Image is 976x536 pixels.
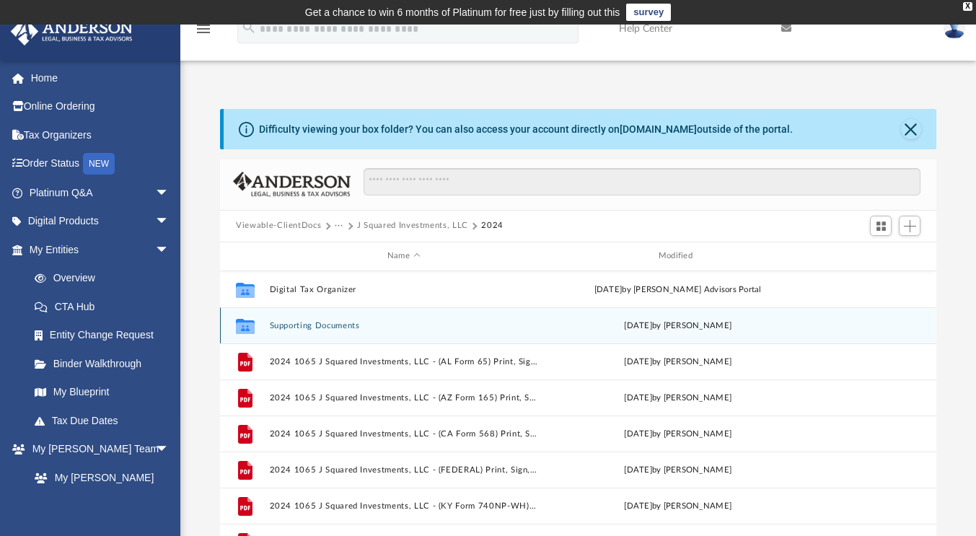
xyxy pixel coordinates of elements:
[10,149,191,179] a: Order StatusNEW
[270,465,538,475] button: 2024 1065 J Squared Investments, LLC - (FEDERAL) Print, Sign, & Mail.pdf
[20,378,184,407] a: My Blueprint
[481,219,504,232] button: 2024
[270,285,538,294] button: Digital Tax Organizer
[20,292,191,321] a: CTA Hub
[10,435,184,464] a: My [PERSON_NAME] Teamarrow_drop_down
[901,119,921,139] button: Close
[963,2,972,11] div: close
[155,235,184,265] span: arrow_drop_down
[818,250,919,263] div: id
[270,321,538,330] button: Supporting Documents
[227,250,263,263] div: id
[620,123,697,135] a: [DOMAIN_NAME]
[544,250,812,263] div: Modified
[544,391,812,404] div: [DATE] by [PERSON_NAME]
[944,18,965,39] img: User Pic
[335,219,344,232] button: ···
[10,207,191,236] a: Digital Productsarrow_drop_down
[20,264,191,293] a: Overview
[270,357,538,366] button: 2024 1065 J Squared Investments, LLC - (AL Form 65) Print, Sign, & Mail.pdf
[195,27,212,38] a: menu
[155,435,184,465] span: arrow_drop_down
[270,501,538,511] button: 2024 1065 J Squared Investments, LLC - (KY Form 740NP-WH) Print, Sign, & Mail.pdf
[6,17,137,45] img: Anderson Advisors Platinum Portal
[357,219,468,232] button: J Squared Investments, LLC
[20,463,177,509] a: My [PERSON_NAME] Team
[899,216,920,236] button: Add
[269,250,537,263] div: Name
[544,427,812,440] div: [DATE] by [PERSON_NAME]
[305,4,620,21] div: Get a chance to win 6 months of Platinum for free just by filling out this
[10,63,191,92] a: Home
[544,319,812,332] div: [DATE] by [PERSON_NAME]
[83,153,115,175] div: NEW
[270,429,538,439] button: 2024 1065 J Squared Investments, LLC - (CA Form 568) Print, Sign, & Mail.pdf
[544,283,812,296] div: [DATE] by [PERSON_NAME] Advisors Portal
[544,499,812,512] div: [DATE] by [PERSON_NAME]
[364,168,920,195] input: Search files and folders
[155,178,184,208] span: arrow_drop_down
[626,4,671,21] a: survey
[195,20,212,38] i: menu
[10,178,191,207] a: Platinum Q&Aarrow_drop_down
[20,349,191,378] a: Binder Walkthrough
[241,19,257,35] i: search
[20,321,191,350] a: Entity Change Request
[20,406,191,435] a: Tax Due Dates
[236,219,321,232] button: Viewable-ClientDocs
[10,92,191,121] a: Online Ordering
[870,216,892,236] button: Switch to Grid View
[544,463,812,476] div: [DATE] by [PERSON_NAME]
[544,355,812,368] div: [DATE] by [PERSON_NAME]
[10,235,191,264] a: My Entitiesarrow_drop_down
[155,207,184,237] span: arrow_drop_down
[259,122,793,137] div: Difficulty viewing your box folder? You can also access your account directly on outside of the p...
[10,120,191,149] a: Tax Organizers
[270,393,538,403] button: 2024 1065 J Squared Investments, LLC - (AZ Form 165) Print, Sign, & Mail.pdf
